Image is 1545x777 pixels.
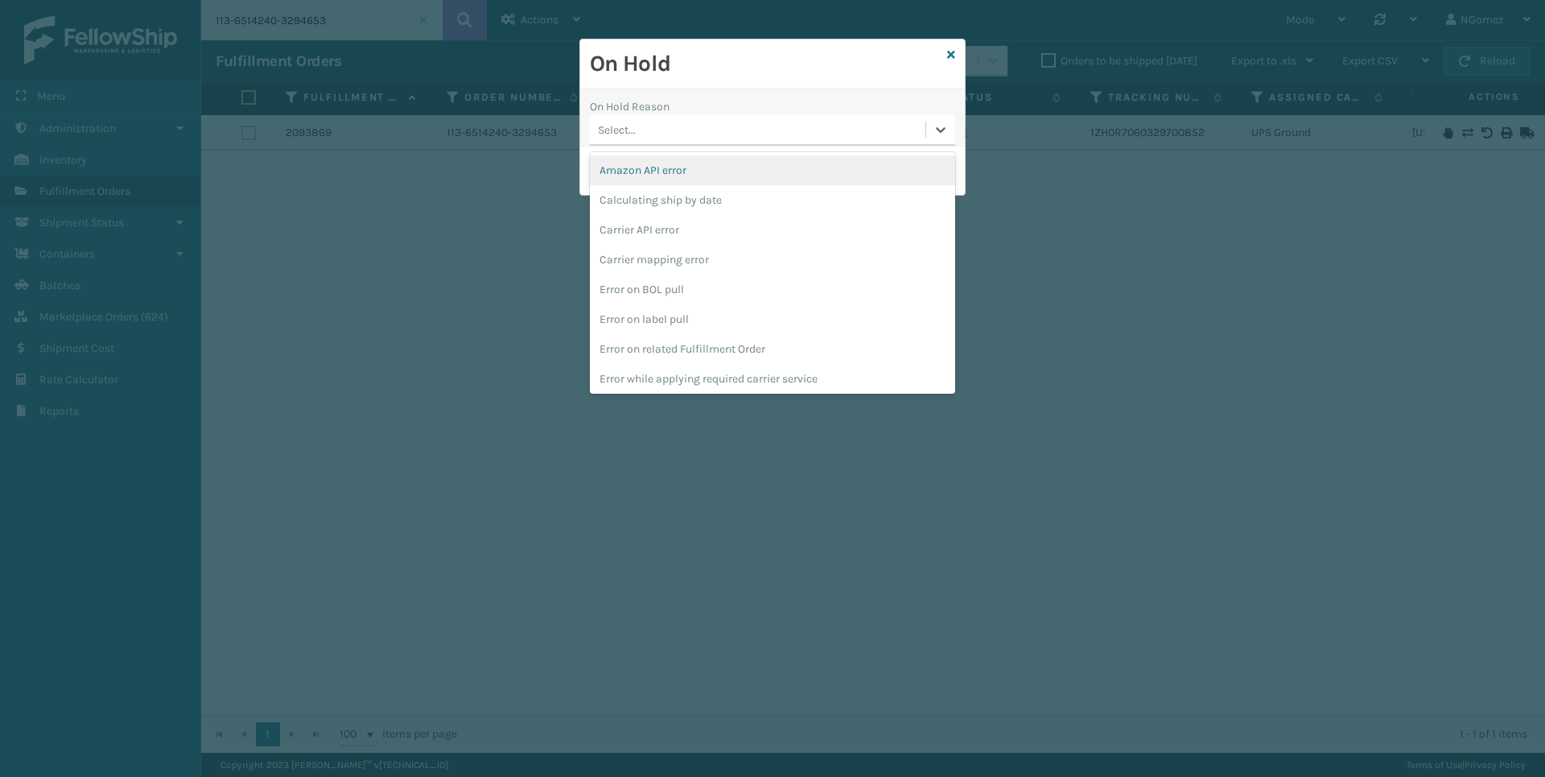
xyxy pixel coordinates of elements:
[590,49,941,78] h2: On Hold
[590,155,955,185] div: Amazon API error
[590,245,955,275] div: Carrier mapping error
[590,275,955,304] div: Error on BOL pull
[590,364,955,394] div: Error while applying required carrier service
[590,215,955,245] div: Carrier API error
[590,185,955,215] div: Calculating ship by date
[590,304,955,334] div: Error on label pull
[598,122,636,138] div: Select...
[590,334,955,364] div: Error on related Fulfillment Order
[590,98,669,115] label: On Hold Reason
